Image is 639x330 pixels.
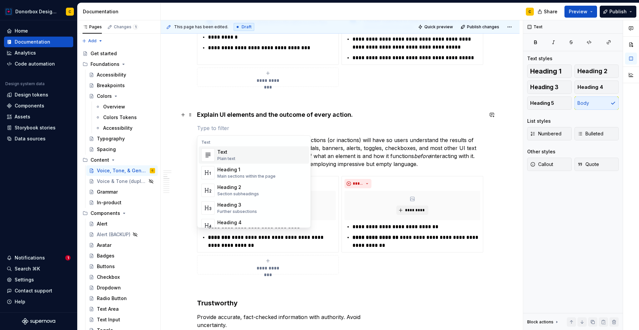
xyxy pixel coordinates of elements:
div: Assets [15,113,30,120]
div: Get started [91,50,117,57]
span: Heading 4 [577,84,603,90]
span: Share [544,8,557,15]
a: Badges [86,250,158,261]
button: Quick preview [416,22,456,32]
p: Explain how features work and what effect actions (or inactions) will have so users understand th... [197,136,483,168]
div: Data sources [15,135,46,142]
a: Overview [93,101,158,112]
a: Settings [4,274,73,285]
a: Design tokens [4,89,73,100]
div: Colors [97,93,112,99]
div: Badges [97,252,114,259]
a: Breakpoints [86,80,158,91]
div: Spacing [97,146,116,153]
span: Bulleted [577,130,603,137]
div: Typography [97,135,125,142]
div: List styles [527,118,551,124]
div: Design tokens [15,91,48,98]
a: Radio Button [86,293,158,304]
span: 1 [133,24,138,30]
div: Other styles [527,148,555,155]
span: Heading 3 [530,84,558,90]
div: In-product [97,199,121,206]
button: Share [534,6,562,18]
div: Heading 1 [217,166,276,173]
a: In-product [86,197,158,208]
a: Components [4,100,73,111]
div: Heading 2 [217,184,259,191]
div: Notifications [15,254,45,261]
a: Voice & Tone (duplicate) [86,176,158,187]
div: Further subsections [217,209,257,214]
div: Suggestions [197,136,311,228]
div: Help [15,298,25,305]
div: Checkbox [97,274,120,280]
button: Donorbox Design SystemC [1,4,76,19]
a: Get started [80,48,158,59]
h4: E [197,111,483,119]
button: Help [4,296,73,307]
span: Heading 1 [530,68,561,75]
div: Text [217,149,235,155]
div: Alert [97,221,107,227]
div: Storybook stories [15,124,56,131]
a: Home [4,26,73,36]
span: Quick preview [424,24,453,30]
div: Grammar [97,189,118,195]
div: Main sections within the page [217,174,276,179]
div: Contact support [15,287,52,294]
a: Code automation [4,59,73,69]
div: Documentation [83,8,158,15]
div: Overview [103,103,125,110]
div: Colors Tokens [103,114,137,121]
button: Add [80,36,105,46]
div: Search ⌘K [15,265,40,272]
div: Components [80,208,158,219]
button: Search ⌘K [4,263,73,274]
span: Numbered [530,130,561,137]
span: Preview [569,8,587,15]
span: 1 [65,255,71,260]
div: Foundations [80,59,158,70]
div: Voice & Tone (duplicate) [97,178,146,185]
svg: Supernova Logo [22,318,55,325]
div: Accessibility [103,125,132,131]
div: Buttons [97,263,115,270]
div: Heading 4 [217,219,261,226]
div: Alert (BACKUP) [97,231,130,238]
button: Bulleted [574,127,619,140]
div: Breakpoints [97,82,125,89]
div: Accessibility [97,72,126,78]
div: Foundations [91,61,119,68]
a: Documentation [4,37,73,47]
a: Alert [86,219,158,229]
div: Block actions [527,317,559,327]
button: Heading 1 [527,65,572,78]
div: Design system data [5,81,45,86]
div: Settings [15,276,34,283]
button: Heading 2 [574,65,619,78]
span: Heading 5 [530,100,554,106]
button: Numbered [527,127,572,140]
div: Donorbox Design System [15,8,58,15]
div: Analytics [15,50,36,56]
a: Voice, Tone, & General GuidelinesC [86,165,158,176]
div: Details in subsections [217,227,261,232]
button: Preview [564,6,597,18]
button: Heading 5 [527,96,572,110]
span: Add [88,38,97,44]
div: Home [15,28,28,34]
div: Avatar [97,242,111,248]
span: Callout [530,161,553,168]
a: Accessibility [93,123,158,133]
div: Section subheadings [217,191,259,197]
div: Text Area [97,306,119,312]
div: Content [91,157,109,163]
button: Heading 3 [527,81,572,94]
div: Components [91,210,120,217]
a: Dropdown [86,282,158,293]
div: Changes [114,24,138,30]
span: Heading 2 [577,68,607,75]
a: Colors Tokens [93,112,158,123]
